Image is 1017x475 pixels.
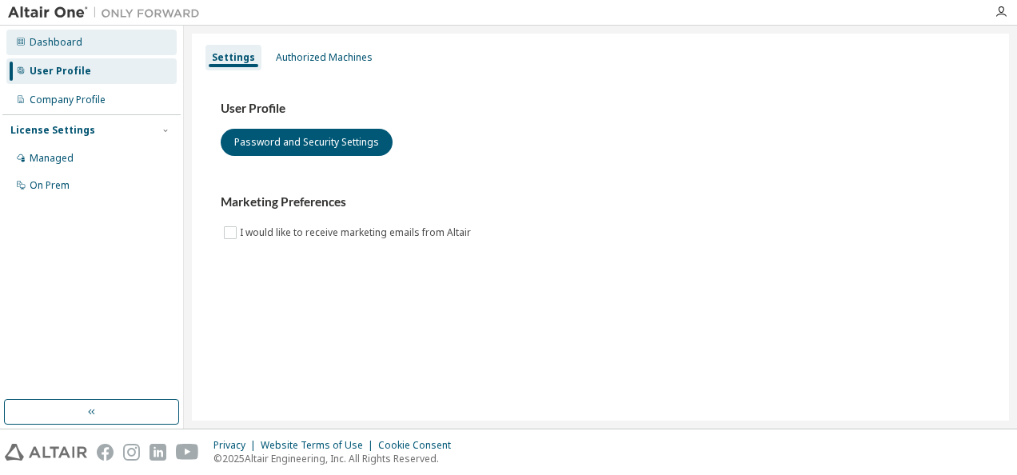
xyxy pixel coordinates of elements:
div: On Prem [30,179,70,192]
img: Altair One [8,5,208,21]
button: Password and Security Settings [221,129,393,156]
img: altair_logo.svg [5,444,87,461]
div: Cookie Consent [378,439,461,452]
div: Settings [212,51,255,64]
div: Dashboard [30,36,82,49]
div: License Settings [10,124,95,137]
div: User Profile [30,65,91,78]
div: Authorized Machines [276,51,373,64]
label: I would like to receive marketing emails from Altair [240,223,474,242]
h3: Marketing Preferences [221,194,980,210]
div: Company Profile [30,94,106,106]
img: youtube.svg [176,444,199,461]
div: Managed [30,152,74,165]
img: linkedin.svg [150,444,166,461]
img: facebook.svg [97,444,114,461]
img: instagram.svg [123,444,140,461]
div: Privacy [213,439,261,452]
h3: User Profile [221,101,980,117]
div: Website Terms of Use [261,439,378,452]
p: © 2025 Altair Engineering, Inc. All Rights Reserved. [213,452,461,465]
